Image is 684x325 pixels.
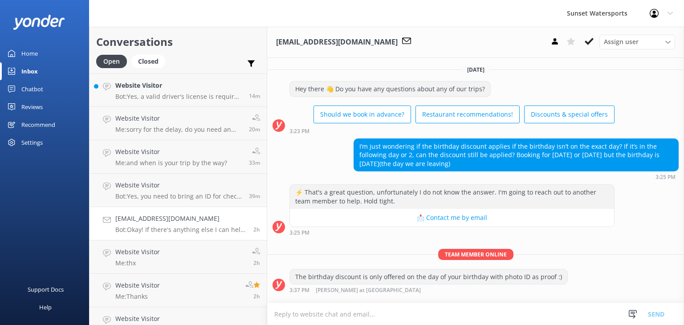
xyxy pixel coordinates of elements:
div: The birthday discount is only offered on the day of your birthday with photo ID as proof :) [290,269,567,284]
span: 04:18pm 15-Aug-2025 (UTC -05:00) America/Cancun [249,159,260,167]
div: 02:37pm 15-Aug-2025 (UTC -05:00) America/Cancun [289,287,568,293]
h4: Website Visitor [115,114,242,123]
div: Recommend [21,116,55,134]
p: Me: and when is your trip by the way? [115,159,227,167]
span: 04:31pm 15-Aug-2025 (UTC -05:00) America/Cancun [249,126,260,133]
span: 02:38pm 15-Aug-2025 (UTC -05:00) America/Cancun [253,226,260,233]
a: [EMAIL_ADDRESS][DOMAIN_NAME]Bot:Okay! If there's anything else I can help with, let me know!2h [90,207,267,240]
h3: [EMAIL_ADDRESS][DOMAIN_NAME] [276,37,398,48]
a: Website VisitorBot:Yes, a valid driver's license is required to operate a jet ski in [GEOGRAPHIC_... [90,73,267,107]
p: Me: sorry for the delay, do you need an agent? [115,126,242,134]
h4: Website Visitor [115,314,247,324]
p: Bot: Okay! If there's anything else I can help with, let me know! [115,226,247,234]
h4: Website Visitor [115,180,242,190]
a: Closed [131,56,170,66]
a: Website VisitorMe:thx2h [90,240,267,274]
button: 📩 Contact me by email [290,209,614,227]
a: Open [96,56,131,66]
button: Should we book in advance? [313,106,411,123]
span: Team member online [438,249,513,260]
div: Chatbot [21,80,43,98]
div: Open [96,55,127,68]
a: Website VisitorMe:sorry for the delay, do you need an agent?20m [90,107,267,140]
span: 04:12pm 15-Aug-2025 (UTC -05:00) America/Cancun [249,192,260,200]
span: Assign user [604,37,639,47]
div: Support Docs [28,280,64,298]
div: Inbox [21,62,38,80]
div: 2025-08-15T19:37:17.203 [273,298,679,313]
a: Website VisitorMe:Thanks2h [90,274,267,307]
div: 02:25pm 15-Aug-2025 (UTC -05:00) America/Cancun [289,229,615,236]
div: 02:25pm 15-Aug-2025 (UTC -05:00) America/Cancun [354,174,679,180]
a: Website VisitorMe:and when is your trip by the way?33m [90,140,267,174]
h4: Website Visitor [115,81,242,90]
span: 02:25pm 15-Aug-2025 (UTC -05:00) America/Cancun [253,259,260,267]
strong: 3:23 PM [289,129,309,134]
p: Bot: Yes, you need to bring an ID for check-in, and digital IDs are accepted. [115,192,242,200]
h4: [EMAIL_ADDRESS][DOMAIN_NAME] [115,214,247,223]
div: ⚡ That's a great question, unfortunately I do not know the answer. I'm going to reach out to anot... [290,185,614,208]
div: Reviews [21,98,43,116]
h2: Conversations [96,33,260,50]
div: I’m just wondering if the birthday discount applies if the birthday isn’t on the exact day? If it... [354,139,678,171]
div: Settings [21,134,43,151]
div: Home [21,45,38,62]
h4: Website Visitor [115,247,160,257]
span: [PERSON_NAME] at [GEOGRAPHIC_DATA] [316,288,421,293]
div: Closed [131,55,165,68]
img: yonder-white-logo.png [13,15,65,29]
span: 04:37pm 15-Aug-2025 (UTC -05:00) America/Cancun [249,92,260,100]
button: Discounts & special offers [524,106,615,123]
span: [DATE] [462,66,490,73]
div: Assign User [599,35,675,49]
a: Website VisitorBot:Yes, you need to bring an ID for check-in, and digital IDs are accepted.39m [90,174,267,207]
h4: Website Visitor [115,280,160,290]
strong: 3:25 PM [655,175,676,180]
div: Hey there 👋 Do you have any questions about any of our trips? [290,81,490,97]
p: Me: Thanks [115,292,160,301]
h4: Website Visitor [115,147,227,157]
strong: 3:37 PM [289,288,309,293]
p: Bot: Yes, a valid driver's license is required to operate a jet ski in [GEOGRAPHIC_DATA]. Additio... [115,93,242,101]
span: 01:58pm 15-Aug-2025 (UTC -05:00) America/Cancun [253,292,260,300]
button: Restaurant recommendations! [415,106,520,123]
div: Conversation was closed. [289,298,679,313]
p: Me: thx [115,259,160,267]
strong: 3:25 PM [289,230,309,236]
div: Help [39,298,52,316]
div: 02:23pm 15-Aug-2025 (UTC -05:00) America/Cancun [289,128,615,134]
